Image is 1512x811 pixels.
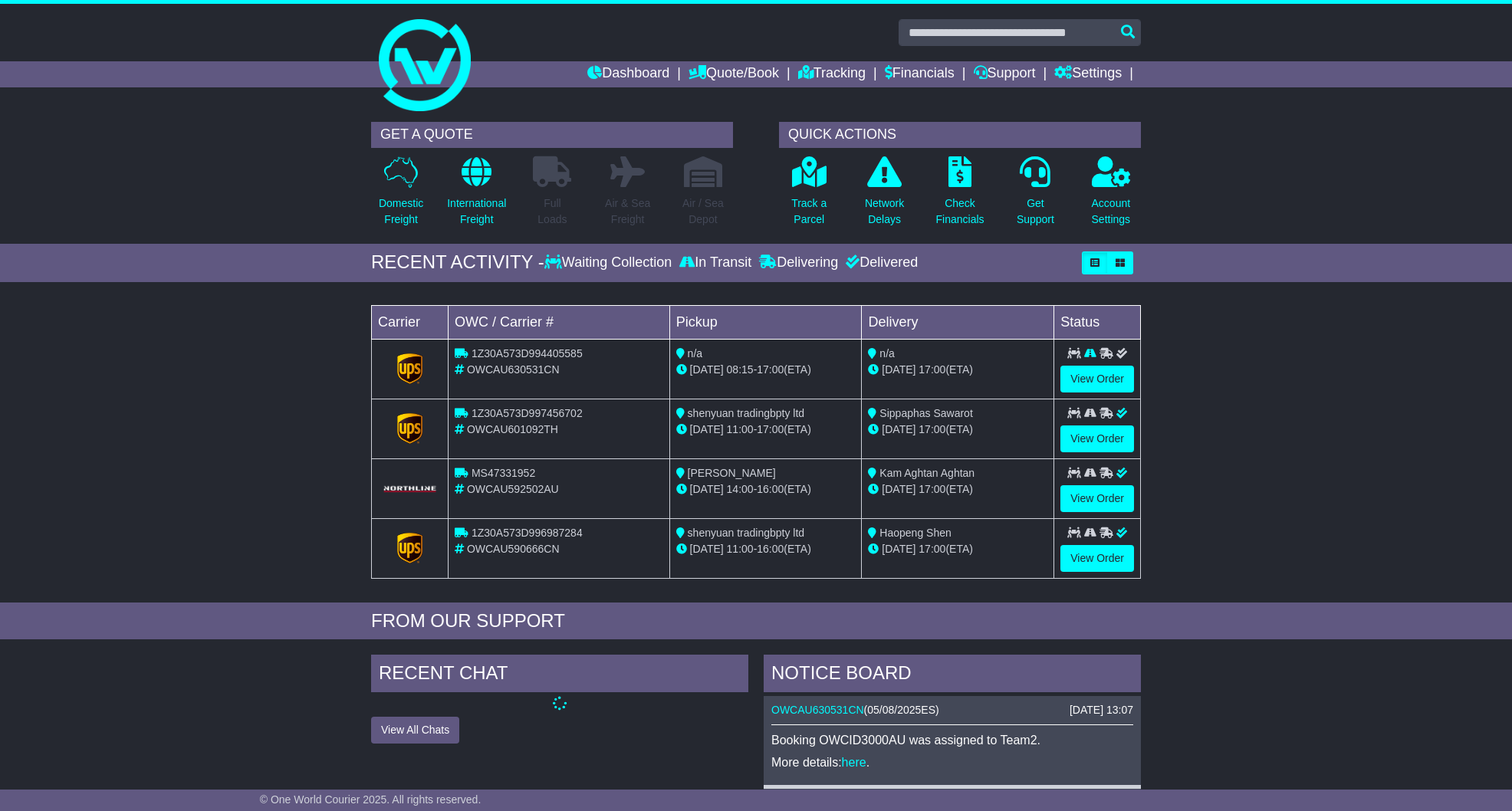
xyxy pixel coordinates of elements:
[467,423,558,435] span: OWCAU601092TH
[467,363,560,376] span: OWCAU630531CN
[867,704,935,716] span: 05/08/2025ES
[1060,545,1134,572] a: View Order
[690,363,724,376] span: [DATE]
[771,704,1133,717] div: ( )
[605,195,650,228] p: Air & Sea Freight
[865,195,904,228] p: Network Delays
[771,704,864,716] a: OWCAU630531CN
[879,467,975,479] span: Kam Aghtan Aghtan
[467,483,559,495] span: OWCAU592502AU
[764,655,1141,696] div: NOTICE BOARD
[587,61,669,87] a: Dashboard
[919,363,945,376] span: 17:00
[472,407,583,419] span: 1Z30A573D997456702
[371,717,459,744] button: View All Chats
[727,423,754,435] span: 11:00
[1016,156,1055,236] a: GetSupport
[842,254,918,271] div: Delivered
[690,483,724,495] span: [DATE]
[771,733,1133,747] p: Booking OWCID3000AU was assigned to Team2.
[1060,485,1134,512] a: View Order
[868,541,1047,557] div: (ETA)
[935,156,985,236] a: CheckFinancials
[1017,195,1054,228] p: Get Support
[862,305,1054,339] td: Delivery
[868,481,1047,497] div: (ETA)
[1054,305,1141,339] td: Status
[688,347,702,360] span: n/a
[690,543,724,555] span: [DATE]
[885,61,955,87] a: Financials
[472,467,535,479] span: MS47331952
[791,156,827,236] a: Track aParcel
[379,195,423,228] p: Domestic Freight
[676,541,856,557] div: - (ETA)
[757,423,784,435] span: 17:00
[688,467,776,479] span: [PERSON_NAME]
[533,195,571,228] p: Full Loads
[688,407,805,419] span: shenyuan tradingbpty ltd
[1091,156,1132,236] a: AccountSettings
[757,483,784,495] span: 16:00
[372,305,449,339] td: Carrier
[919,483,945,495] span: 17:00
[879,347,894,360] span: n/a
[868,422,1047,438] div: (ETA)
[771,755,1133,770] p: More details: .
[882,543,915,555] span: [DATE]
[1070,704,1133,717] div: [DATE] 13:07
[472,347,583,360] span: 1Z30A573D994405585
[727,543,754,555] span: 11:00
[397,353,423,384] img: GetCarrierServiceLogo
[879,407,972,419] span: Sippaphas Sawarot
[757,363,784,376] span: 17:00
[688,527,805,539] span: shenyuan tradingbpty ltd
[669,305,862,339] td: Pickup
[676,362,856,378] div: - (ETA)
[381,484,439,494] img: GetCarrierServiceLogo
[449,305,670,339] td: OWC / Carrier #
[757,543,784,555] span: 16:00
[371,122,733,148] div: GET A QUOTE
[472,527,583,539] span: 1Z30A573D996987284
[397,413,423,444] img: GetCarrierServiceLogo
[1060,425,1134,452] a: View Order
[446,156,507,236] a: InternationalFreight
[682,195,724,228] p: Air / Sea Depot
[868,362,1047,378] div: (ETA)
[689,61,779,87] a: Quote/Book
[397,533,423,563] img: GetCarrierServiceLogo
[919,423,945,435] span: 17:00
[1060,366,1134,392] a: View Order
[755,254,842,271] div: Delivering
[727,363,754,376] span: 08:15
[974,61,1036,87] a: Support
[842,756,866,769] a: here
[727,483,754,495] span: 14:00
[447,195,506,228] p: International Freight
[260,793,482,806] span: © One World Courier 2025. All rights reserved.
[676,422,856,438] div: - (ETA)
[371,251,544,274] div: RECENT ACTIVITY -
[371,610,1141,632] div: FROM OUR SUPPORT
[1092,195,1131,228] p: Account Settings
[371,655,748,696] div: RECENT CHAT
[919,543,945,555] span: 17:00
[676,481,856,497] div: - (ETA)
[690,423,724,435] span: [DATE]
[882,483,915,495] span: [DATE]
[791,195,827,228] p: Track a Parcel
[882,423,915,435] span: [DATE]
[1054,61,1122,87] a: Settings
[936,195,984,228] p: Check Financials
[798,61,866,87] a: Tracking
[779,122,1141,148] div: QUICK ACTIONS
[675,254,755,271] div: In Transit
[864,156,905,236] a: NetworkDelays
[467,543,560,555] span: OWCAU590666CN
[378,156,424,236] a: DomesticFreight
[882,363,915,376] span: [DATE]
[544,254,675,271] div: Waiting Collection
[879,527,951,539] span: Haopeng Shen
